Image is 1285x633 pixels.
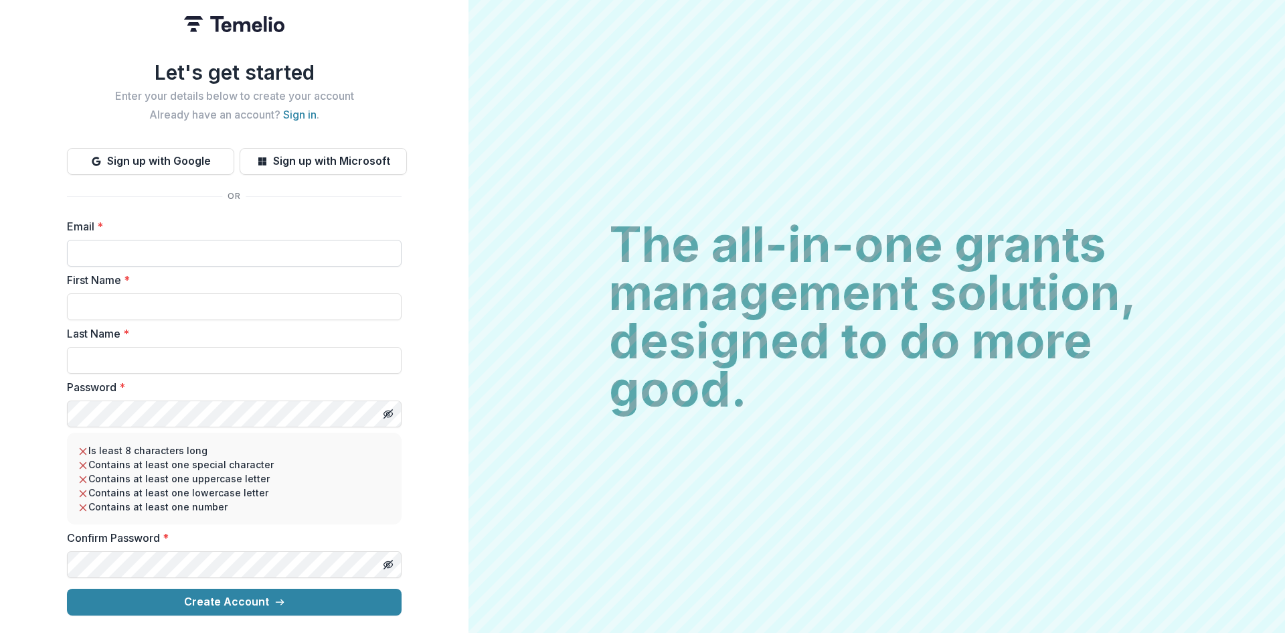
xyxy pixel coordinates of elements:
[240,148,407,175] button: Sign up with Microsoft
[67,60,402,84] h1: Let's get started
[377,554,399,575] button: Toggle password visibility
[67,530,394,546] label: Confirm Password
[67,109,402,121] h2: Already have an account? .
[78,472,391,486] li: Contains at least one uppercase letter
[67,218,394,234] label: Email
[67,379,394,395] label: Password
[283,108,317,121] a: Sign in
[67,272,394,288] label: First Name
[184,16,284,32] img: Temelio
[67,90,402,102] h2: Enter your details below to create your account
[67,148,234,175] button: Sign up with Google
[377,403,399,425] button: Toggle password visibility
[67,326,394,342] label: Last Name
[67,589,402,616] button: Create Account
[78,486,391,500] li: Contains at least one lowercase letter
[78,443,391,458] li: Is least 8 characters long
[78,500,391,514] li: Contains at least one number
[78,458,391,472] li: Contains at least one special character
